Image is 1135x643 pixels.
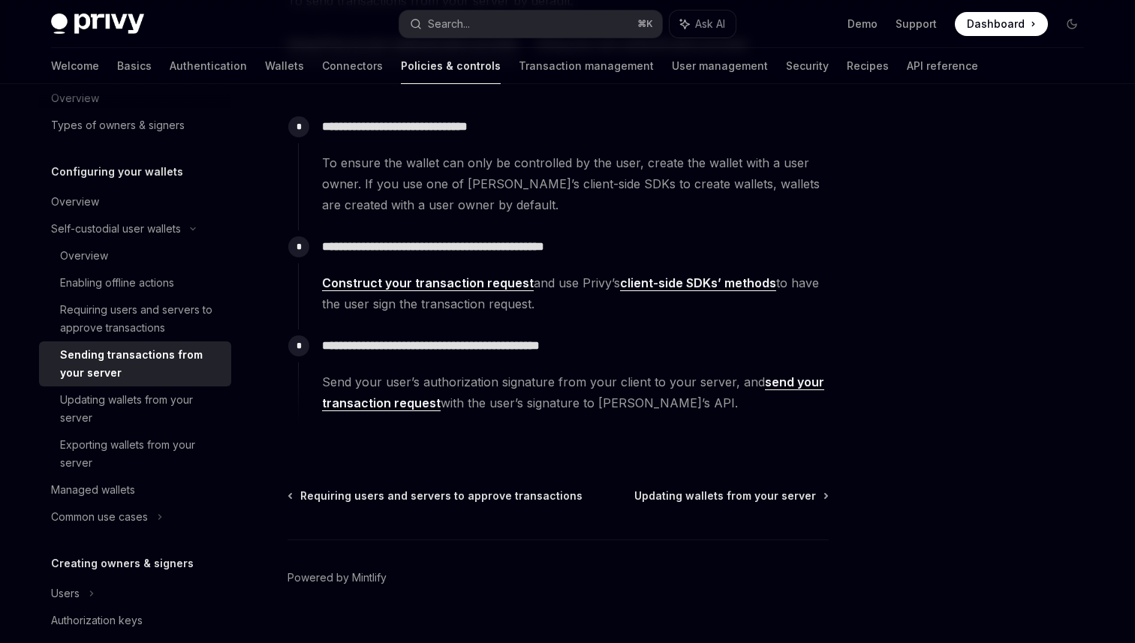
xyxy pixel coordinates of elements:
[51,116,185,134] div: Types of owners & signers
[670,11,736,38] button: Ask AI
[847,17,878,32] a: Demo
[634,488,827,503] a: Updating wallets from your server
[39,476,231,503] a: Managed wallets
[288,570,387,585] a: Powered by Mintlify
[117,48,152,84] a: Basics
[51,508,148,526] div: Common use cases
[620,275,776,291] a: client-side SDKs’ methods
[672,48,768,84] a: User management
[39,341,231,386] a: Sending transactions from your server
[39,296,231,341] a: Requiring users and servers to approve transactions
[60,301,222,337] div: Requiring users and servers to approve transactions
[51,220,181,238] div: Self-custodial user wallets
[428,15,470,33] div: Search...
[39,269,231,296] a: Enabling offline actions
[60,436,222,472] div: Exporting wallets from your server
[955,12,1048,36] a: Dashboard
[399,11,662,38] button: Search...⌘K
[265,48,304,84] a: Wallets
[60,391,222,427] div: Updating wallets from your server
[322,48,383,84] a: Connectors
[60,274,174,292] div: Enabling offline actions
[51,14,144,35] img: dark logo
[51,163,183,181] h5: Configuring your wallets
[51,193,99,211] div: Overview
[1060,12,1084,36] button: Toggle dark mode
[300,488,583,503] span: Requiring users and servers to approve transactions
[695,17,725,32] span: Ask AI
[60,346,222,382] div: Sending transactions from your server
[907,48,978,84] a: API reference
[847,48,889,84] a: Recipes
[51,48,99,84] a: Welcome
[967,17,1025,32] span: Dashboard
[39,431,231,476] a: Exporting wallets from your server
[322,371,828,413] span: Send your user’s authorization signature from your client to your server, and with the user’s sig...
[39,188,231,215] a: Overview
[39,386,231,431] a: Updating wallets from your server
[786,48,829,84] a: Security
[51,554,194,572] h5: Creating owners & signers
[170,48,247,84] a: Authentication
[39,112,231,139] a: Types of owners & signers
[51,481,135,499] div: Managed wallets
[60,247,108,265] div: Overview
[637,18,653,30] span: ⌘ K
[289,488,583,503] a: Requiring users and servers to approve transactions
[39,242,231,269] a: Overview
[39,607,231,634] a: Authorization keys
[401,48,501,84] a: Policies & controls
[322,152,828,215] span: To ensure the wallet can only be controlled by the user, create the wallet with a user owner. If ...
[519,48,654,84] a: Transaction management
[896,17,937,32] a: Support
[51,611,143,629] div: Authorization keys
[322,275,534,291] a: Construct your transaction request
[634,488,816,503] span: Updating wallets from your server
[322,272,828,314] span: and use Privy’s to have the user sign the transaction request.
[51,584,80,602] div: Users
